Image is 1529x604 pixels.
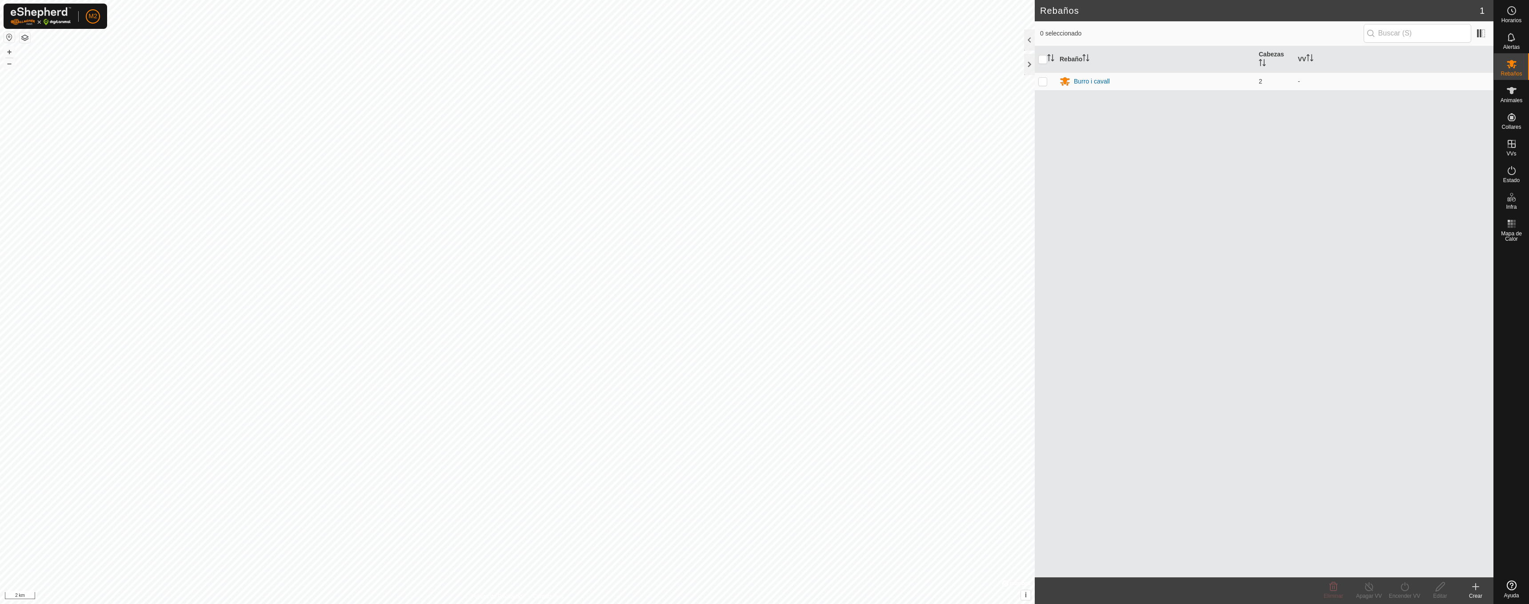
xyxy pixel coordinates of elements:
div: Burro i cavall [1074,77,1110,86]
p-sorticon: Activar para ordenar [1082,56,1089,63]
span: Collares [1501,124,1521,130]
span: Rebaños [1501,71,1522,76]
span: Estado [1503,178,1520,183]
span: Infra [1506,204,1517,210]
a: Ayuda [1494,577,1529,602]
button: + [4,47,15,57]
span: 1 [1480,4,1485,17]
span: Eliminar [1324,593,1343,599]
span: Ayuda [1504,593,1519,598]
div: Apagar VV [1351,592,1387,600]
p-sorticon: Activar para ordenar [1047,56,1054,63]
span: i [1025,591,1027,599]
span: 2 [1259,78,1262,85]
input: Buscar (S) [1364,24,1471,43]
p-sorticon: Activar para ordenar [1259,60,1266,68]
th: VV [1294,46,1493,73]
div: Encender VV [1387,592,1422,600]
p-sorticon: Activar para ordenar [1306,56,1313,63]
button: i [1021,590,1031,600]
span: Mapa de Calor [1496,231,1527,242]
a: Política de Privacidad [472,592,523,600]
h2: Rebaños [1040,5,1480,16]
span: Animales [1501,98,1522,103]
button: – [4,58,15,69]
th: Cabezas [1255,46,1294,73]
span: Alertas [1503,44,1520,50]
img: Logo Gallagher [11,7,71,25]
span: M2 [88,12,97,21]
div: Editar [1422,592,1458,600]
span: 0 seleccionado [1040,29,1364,38]
th: Rebaño [1056,46,1255,73]
button: Restablecer Mapa [4,32,15,43]
span: Horarios [1501,18,1521,23]
button: Capas del Mapa [20,32,30,43]
td: - [1294,72,1493,90]
a: Contáctenos [533,592,563,600]
div: Crear [1458,592,1493,600]
span: VVs [1506,151,1516,156]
